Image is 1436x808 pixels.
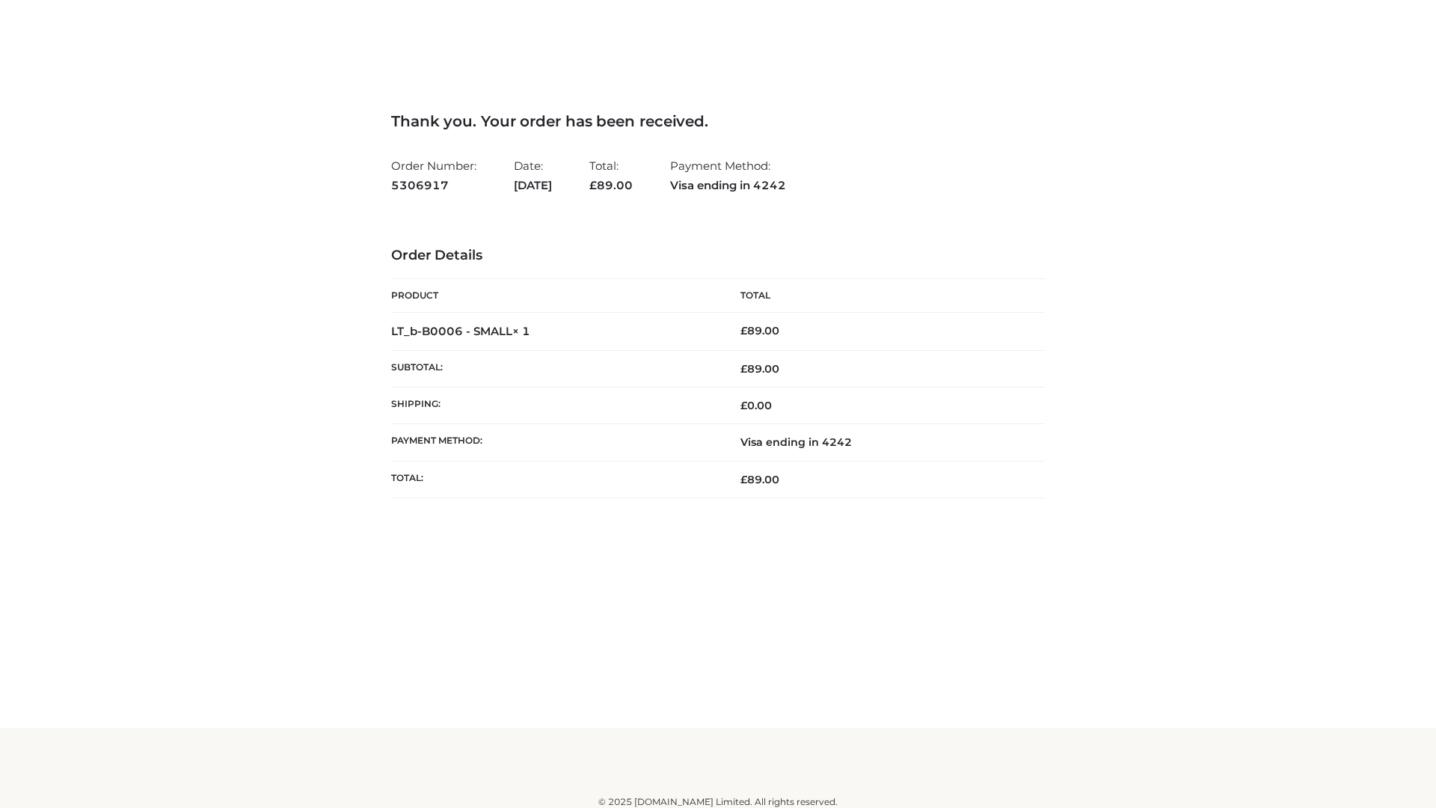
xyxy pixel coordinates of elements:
bdi: 89.00 [740,324,779,337]
th: Total [718,279,1045,313]
span: £ [740,399,747,412]
th: Payment method: [391,424,718,461]
span: £ [740,324,747,337]
bdi: 0.00 [740,399,772,412]
strong: LT_b-B0006 - SMALL [391,324,530,338]
strong: × 1 [512,324,530,338]
li: Total: [589,153,633,198]
span: £ [740,473,747,486]
th: Total: [391,461,718,498]
span: £ [740,362,747,376]
span: 89.00 [740,362,779,376]
li: Date: [514,153,552,198]
th: Shipping: [391,388,718,424]
h3: Thank you. Your order has been received. [391,112,1045,130]
h3: Order Details [391,248,1045,264]
td: Visa ending in 4242 [718,424,1045,461]
strong: Visa ending in 4242 [670,176,786,195]
span: £ [589,178,597,192]
li: Payment Method: [670,153,786,198]
span: 89.00 [589,178,633,192]
strong: 5306917 [391,176,476,195]
th: Subtotal: [391,350,718,387]
span: 89.00 [740,473,779,486]
th: Product [391,279,718,313]
li: Order Number: [391,153,476,198]
strong: [DATE] [514,176,552,195]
